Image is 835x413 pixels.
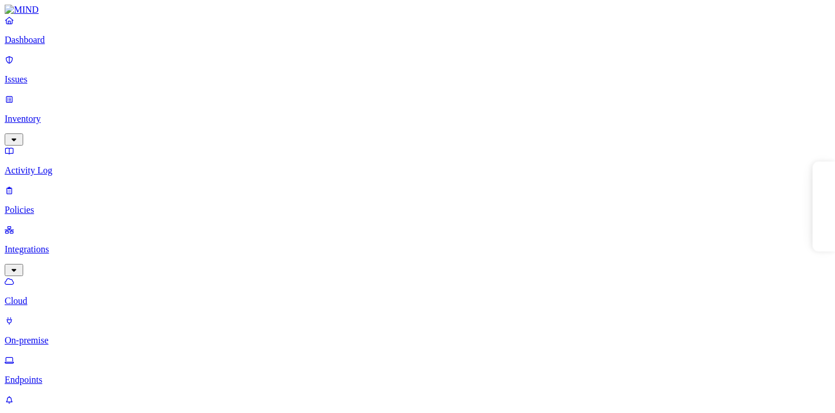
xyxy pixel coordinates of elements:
img: MIND [5,5,39,15]
a: Integrations [5,224,830,274]
a: Endpoints [5,355,830,385]
a: Policies [5,185,830,215]
a: On-premise [5,316,830,346]
a: MIND [5,5,830,15]
a: Activity Log [5,146,830,176]
a: Cloud [5,276,830,306]
p: Issues [5,74,830,85]
p: Activity Log [5,165,830,176]
a: Inventory [5,94,830,144]
a: Dashboard [5,15,830,45]
p: Inventory [5,114,830,124]
a: Issues [5,55,830,85]
p: Cloud [5,296,830,306]
p: Integrations [5,244,830,255]
p: Policies [5,205,830,215]
p: Dashboard [5,35,830,45]
p: On-premise [5,335,830,346]
p: Endpoints [5,375,830,385]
